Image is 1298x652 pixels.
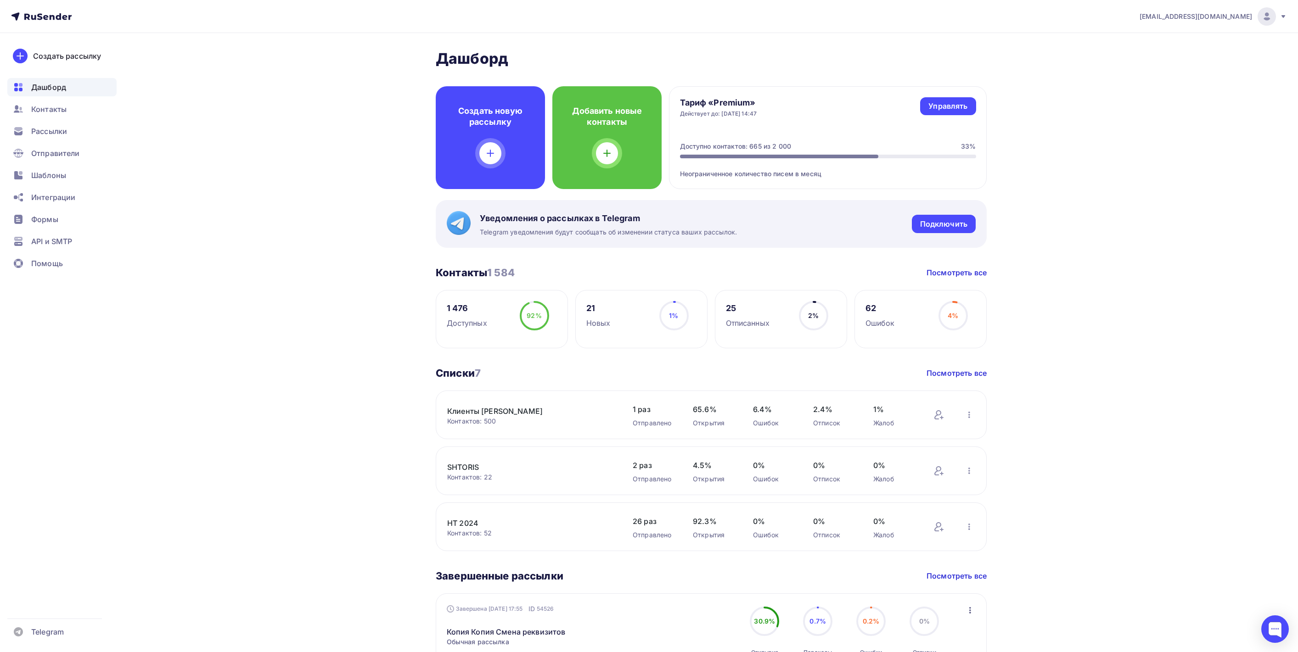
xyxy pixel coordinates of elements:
span: API и SMTP [31,236,72,247]
h3: Завершенные рассылки [436,569,563,582]
span: 0% [813,460,855,471]
div: Отправлено [633,530,674,540]
div: Новых [586,318,611,329]
div: Жалоб [873,474,915,484]
div: Завершена [DATE] 17:55 [447,604,554,613]
span: 2.4% [813,404,855,415]
div: Доступных [447,318,487,329]
span: 4.5% [693,460,735,471]
span: 2% [808,312,819,319]
a: SHTORIS [447,462,603,473]
div: Подключить [920,219,967,229]
h4: Добавить новые контакты [567,106,647,128]
span: 30.9% [754,617,775,625]
span: 0.7% [809,617,826,625]
div: Отписок [813,530,855,540]
span: 1 584 [487,267,515,279]
div: Управлять [928,101,967,111]
div: Доступно контактов: 665 из 2 000 [680,142,791,151]
h4: Тариф «Premium» [680,97,757,108]
span: 0% [919,617,930,625]
div: 21 [586,303,611,314]
a: Шаблоны [7,166,117,184]
span: Шаблоны [31,170,66,181]
span: 26 раз [633,516,674,527]
span: Интеграции [31,192,75,203]
span: Дашборд [31,82,66,93]
div: Действует до: [DATE] 14:47 [680,110,757,117]
div: Ошибок [753,474,795,484]
a: Контакты [7,100,117,118]
span: 65.6% [693,404,735,415]
div: Отписок [813,418,855,428]
span: 7 [475,367,481,379]
a: Посмотреть все [927,570,987,581]
a: Формы [7,210,117,228]
div: Жалоб [873,418,915,428]
span: 6.4% [753,404,795,415]
div: 33% [961,142,976,151]
div: Отправлено [633,418,674,428]
h2: Дашборд [436,50,987,68]
div: Открытия [693,474,735,484]
div: Ошибок [753,418,795,428]
div: Контактов: 52 [447,529,614,538]
span: Контакты [31,104,67,115]
a: Посмотреть все [927,267,987,278]
div: Ошибок [865,318,895,329]
span: 4% [948,312,958,319]
span: 0% [753,516,795,527]
h4: Создать новую рассылку [450,106,530,128]
a: Клиенты [PERSON_NAME] [447,406,603,417]
div: Контактов: 500 [447,417,614,426]
div: Неограниченное количество писем в месяц [680,158,976,178]
span: 0% [873,460,915,471]
span: Рассылки [31,126,67,137]
div: 62 [865,303,895,314]
span: Обычная рассылка [447,637,509,646]
a: Отправители [7,144,117,162]
a: Посмотреть все [927,368,987,379]
span: 1 раз [633,404,674,415]
span: 0.2% [863,617,880,625]
div: 1 476 [447,303,487,314]
span: 1% [873,404,915,415]
span: Формы [31,214,58,225]
a: HT 2024 [447,518,603,529]
div: Отправлено [633,474,674,484]
h3: Списки [436,367,481,379]
span: 92.3% [693,516,735,527]
span: Помощь [31,258,63,269]
span: 0% [753,460,795,471]
div: Контактов: 22 [447,473,614,482]
a: Дашборд [7,78,117,96]
span: 0% [813,516,855,527]
div: Отписанных [726,318,770,329]
a: [EMAIL_ADDRESS][DOMAIN_NAME] [1140,7,1287,26]
span: 0% [873,516,915,527]
div: Жалоб [873,530,915,540]
span: 54526 [537,604,554,613]
div: Открытия [693,418,735,428]
span: 1% [669,312,678,319]
span: 2 раз [633,460,674,471]
span: 92% [527,312,541,319]
span: Telegram [31,626,64,637]
div: Создать рассылку [33,50,101,61]
div: Отписок [813,474,855,484]
div: 25 [726,303,770,314]
h3: Контакты [436,266,515,279]
a: Рассылки [7,122,117,140]
span: Отправители [31,148,80,159]
div: Открытия [693,530,735,540]
div: Ошибок [753,530,795,540]
span: Уведомления о рассылках в Telegram [480,213,737,224]
span: ID [528,604,535,613]
span: Telegram уведомления будут сообщать об изменении статуса ваших рассылок. [480,228,737,237]
a: Копия Копия Смена реквизитов [447,626,566,637]
span: [EMAIL_ADDRESS][DOMAIN_NAME] [1140,12,1252,21]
